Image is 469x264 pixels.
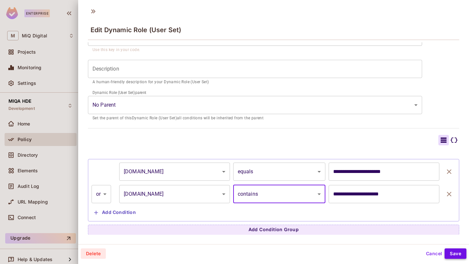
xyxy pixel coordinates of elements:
div: [DOMAIN_NAME] [119,163,230,181]
button: Save [445,248,466,259]
p: Use this key in your code. [92,47,418,53]
div: Without label [88,96,422,114]
p: Set the parent of this Dynamic Role (User Set) all conditions will be inherited from the parent [92,115,418,122]
p: A human-friendly description for your Dynamic Role (User Set) [92,79,418,86]
button: Delete [81,248,106,259]
div: [DOMAIN_NAME] [119,185,230,203]
span: Edit Dynamic Role (User Set) [91,26,181,34]
div: or [92,185,111,203]
label: Dynamic Role (User Set) parent [92,90,146,95]
button: Add Condition Group [88,225,459,235]
button: Add Condition [92,207,138,218]
div: equals [233,163,326,181]
button: Cancel [423,248,445,259]
div: contains [233,185,326,203]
